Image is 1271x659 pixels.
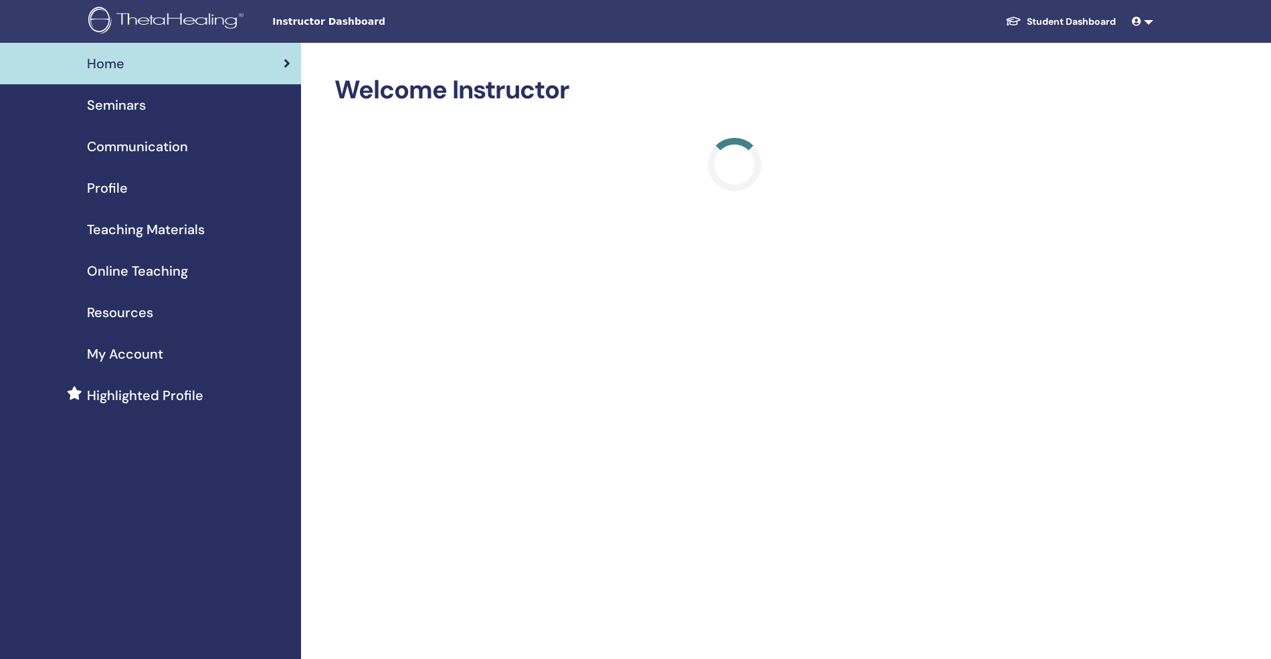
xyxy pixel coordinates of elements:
[87,136,188,157] span: Communication
[87,178,128,198] span: Profile
[1005,15,1021,27] img: graduation-cap-white.svg
[87,95,146,115] span: Seminars
[88,7,248,37] img: logo.png
[87,344,163,364] span: My Account
[87,302,153,322] span: Resources
[995,9,1127,34] a: Student Dashboard
[272,15,473,29] span: Instructor Dashboard
[87,385,203,405] span: Highlighted Profile
[87,219,205,240] span: Teaching Materials
[334,75,1134,106] h2: Welcome Instructor
[87,54,124,74] span: Home
[87,261,188,281] span: Online Teaching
